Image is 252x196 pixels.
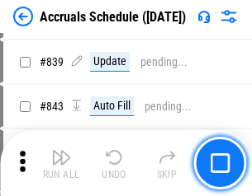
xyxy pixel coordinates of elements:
img: Back [13,7,33,26]
img: Support [197,10,211,23]
img: Main button [210,153,230,173]
div: pending... [140,56,188,68]
img: Settings menu [219,7,239,26]
div: pending... [145,100,192,113]
span: # 843 [40,100,64,113]
div: Accruals Schedule ([DATE]) [40,9,186,25]
span: # 839 [40,55,64,68]
div: Auto Fill [90,96,134,116]
div: Update [90,52,130,72]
